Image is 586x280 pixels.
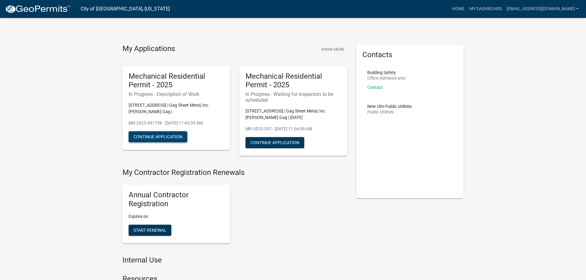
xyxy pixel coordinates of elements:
[245,91,341,103] h6: In Progress - Waiting for Inspection to be scheduled
[129,191,224,208] h5: Annual Contractor Registration
[367,70,406,75] p: Building Safety
[450,3,467,15] a: Home
[467,3,504,15] a: My Dashboard
[81,4,170,14] a: City of [GEOGRAPHIC_DATA], [US_STATE]
[129,131,187,142] button: Continue Application
[122,168,347,248] wm-registration-list-section: My Contractor Registration Renewals
[367,104,412,108] p: New Ulm Public Utilities
[129,91,224,97] h6: In Progress - Description of Work
[122,44,175,53] h4: My Applications
[122,256,347,265] h4: Internal Use
[245,126,341,132] p: MR-2025-357 - [DATE] 11:06:59 AM
[367,76,406,80] p: Office Administrator
[362,50,458,59] h5: Contacts
[129,225,171,236] button: Start Renewal
[504,3,581,15] a: [EMAIL_ADDRESS][DOMAIN_NAME]
[129,72,224,90] h5: Mechanical Residential Permit - 2025
[122,168,347,177] h4: My Contractor Registration Renewals
[129,102,224,115] p: [STREET_ADDRESS] | Gag Sheet Metal, Inc [PERSON_NAME] Gag |
[129,120,224,126] p: MR-2025-491756 - [DATE] 11:43:39 AM
[245,137,304,148] button: Continue Application
[245,72,341,90] h5: Mechanical Residential Permit - 2025
[129,213,224,220] p: Expires on
[367,110,412,114] p: Public Utilities
[134,227,166,232] span: Start Renewal
[245,108,341,121] p: [STREET_ADDRESS] | Gag Sheet Metal, Inc [PERSON_NAME] Gag | [DATE]
[319,44,347,54] button: Show More
[367,85,383,90] a: Contact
